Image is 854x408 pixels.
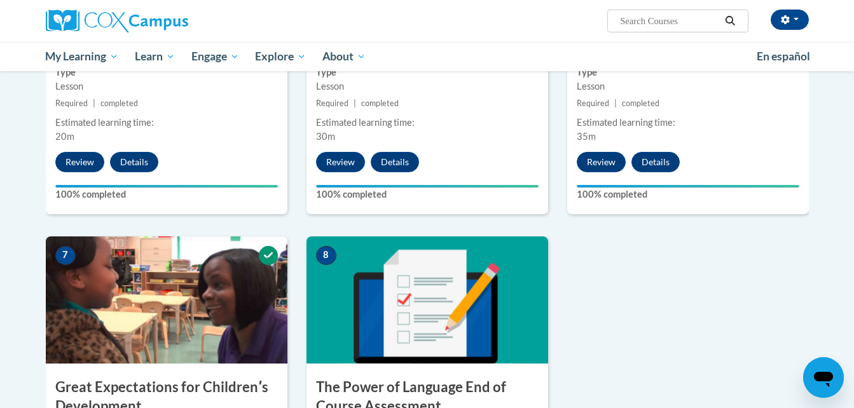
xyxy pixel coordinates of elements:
[55,187,278,201] label: 100% completed
[191,49,239,64] span: Engage
[371,152,419,172] button: Details
[614,99,617,108] span: |
[577,185,799,187] div: Your progress
[93,99,95,108] span: |
[55,131,74,142] span: 20m
[803,357,844,398] iframe: Button to launch messaging window
[316,187,539,201] label: 100% completed
[322,49,366,64] span: About
[577,116,799,130] div: Estimated learning time:
[316,116,539,130] div: Estimated learning time:
[45,49,118,64] span: My Learning
[55,65,278,79] label: Type
[577,187,799,201] label: 100% completed
[38,42,127,71] a: My Learning
[577,79,799,93] div: Lesson
[55,152,104,172] button: Review
[135,49,175,64] span: Learn
[27,42,828,71] div: Main menu
[720,13,740,29] button: Search
[127,42,183,71] a: Learn
[314,42,374,71] a: About
[316,185,539,187] div: Your progress
[361,99,399,108] span: completed
[46,10,287,32] a: Cox Campus
[316,131,335,142] span: 30m
[100,99,138,108] span: completed
[55,99,88,108] span: Required
[55,185,278,187] div: Your progress
[748,43,818,70] a: En español
[622,99,659,108] span: completed
[577,131,596,142] span: 35m
[619,13,720,29] input: Search Courses
[577,99,609,108] span: Required
[757,50,810,63] span: En español
[55,246,76,265] span: 7
[316,79,539,93] div: Lesson
[247,42,314,71] a: Explore
[316,152,365,172] button: Review
[577,65,799,79] label: Type
[46,10,188,32] img: Cox Campus
[354,99,356,108] span: |
[255,49,306,64] span: Explore
[771,10,809,30] button: Account Settings
[183,42,247,71] a: Engage
[306,236,548,364] img: Course Image
[316,246,336,265] span: 8
[316,65,539,79] label: Type
[46,236,287,364] img: Course Image
[316,99,348,108] span: Required
[631,152,680,172] button: Details
[55,116,278,130] div: Estimated learning time:
[55,79,278,93] div: Lesson
[110,152,158,172] button: Details
[577,152,626,172] button: Review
